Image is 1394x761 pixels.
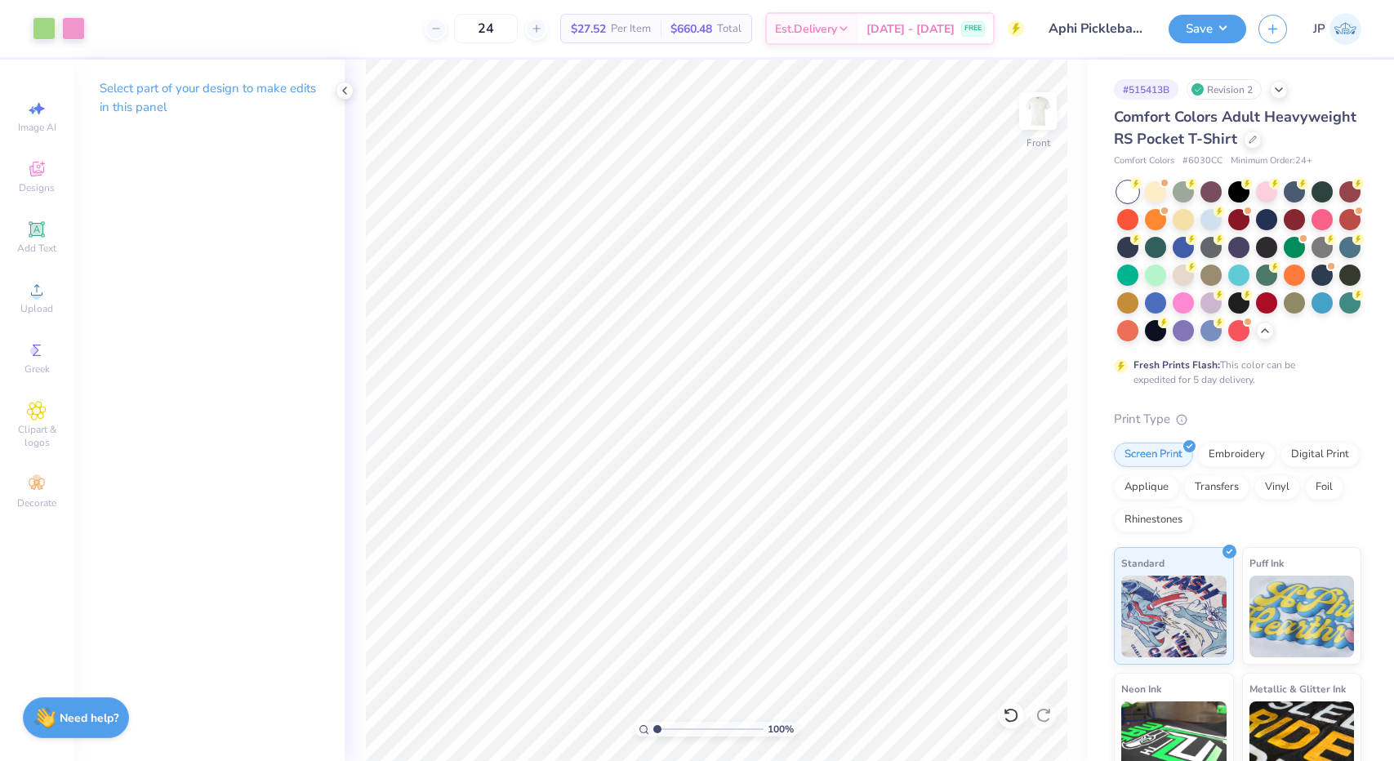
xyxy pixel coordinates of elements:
p: Select part of your design to make edits in this panel [100,79,318,117]
div: Revision 2 [1187,79,1262,100]
a: JP [1313,13,1361,45]
div: Transfers [1184,475,1249,500]
span: Clipart & logos [8,423,65,449]
span: FREE [964,23,982,34]
span: Est. Delivery [775,20,837,38]
div: Screen Print [1114,443,1193,467]
div: Rhinestones [1114,508,1193,532]
div: Print Type [1114,410,1361,429]
span: Standard [1121,554,1165,572]
span: Comfort Colors Adult Heavyweight RS Pocket T-Shirt [1114,107,1356,149]
img: Standard [1121,576,1227,657]
span: Neon Ink [1121,680,1161,697]
span: Greek [24,363,50,376]
img: Jojo Pawlow [1329,13,1361,45]
span: Total [717,20,742,38]
span: $27.52 [571,20,606,38]
span: 100 % [768,722,794,737]
span: [DATE] - [DATE] [866,20,955,38]
span: Minimum Order: 24 + [1231,154,1312,168]
span: # 6030CC [1182,154,1223,168]
div: Applique [1114,475,1179,500]
div: Vinyl [1254,475,1300,500]
div: # 515413B [1114,79,1178,100]
div: This color can be expedited for 5 day delivery. [1133,358,1334,387]
div: Front [1027,136,1050,150]
div: Embroidery [1198,443,1276,467]
span: Per Item [611,20,651,38]
button: Save [1169,15,1246,43]
span: Metallic & Glitter Ink [1249,680,1346,697]
span: Image AI [18,121,56,134]
div: Digital Print [1280,443,1360,467]
img: Front [1022,95,1054,127]
img: Puff Ink [1249,576,1355,657]
strong: Fresh Prints Flash: [1133,358,1220,372]
span: Decorate [17,496,56,510]
span: Comfort Colors [1114,154,1174,168]
span: JP [1313,20,1325,38]
span: Designs [19,181,55,194]
strong: Need help? [60,710,118,726]
input: – – [454,14,518,43]
span: Upload [20,302,53,315]
input: Untitled Design [1036,12,1156,45]
div: Foil [1305,475,1343,500]
span: Puff Ink [1249,554,1284,572]
span: Add Text [17,242,56,255]
span: $660.48 [670,20,712,38]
